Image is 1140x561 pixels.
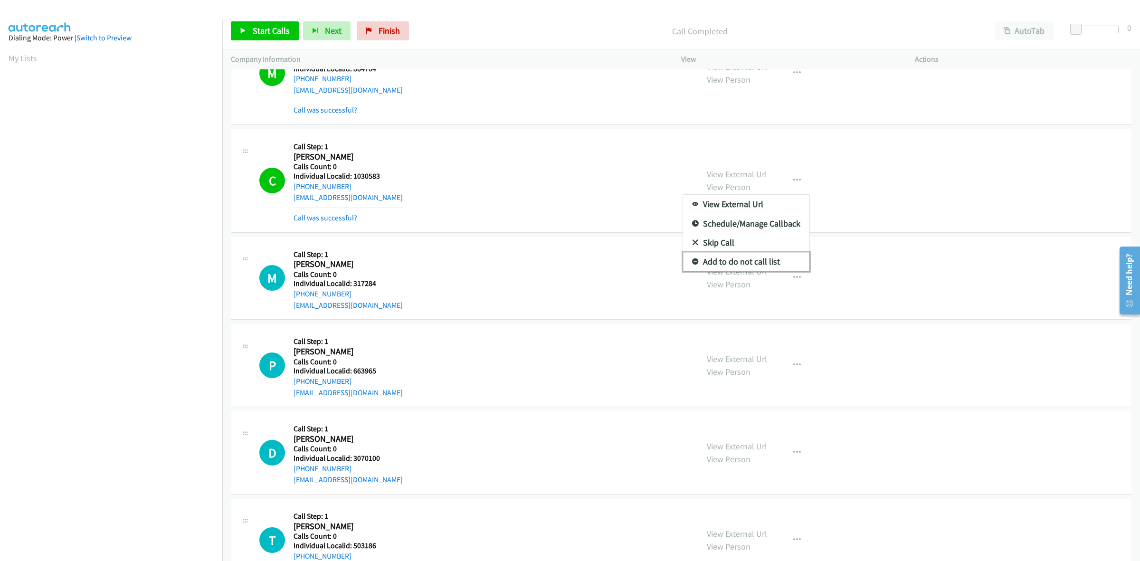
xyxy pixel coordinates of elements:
[259,352,285,378] div: The call is yet to be attempted
[259,440,285,466] h1: D
[259,352,285,378] h1: P
[76,33,132,42] a: Switch to Preview
[1112,243,1140,318] iframe: Resource Center
[683,214,809,233] a: Schedule/Manage Callback
[259,265,285,291] h1: M
[9,32,214,44] div: Dialing Mode: Power |
[683,195,809,214] a: View External Url
[683,233,809,252] a: Skip Call
[259,527,285,553] div: The call is yet to be attempted
[683,252,809,271] a: Add to do not call list
[9,73,222,524] iframe: Dialpad
[9,53,37,64] a: My Lists
[259,527,285,553] h1: T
